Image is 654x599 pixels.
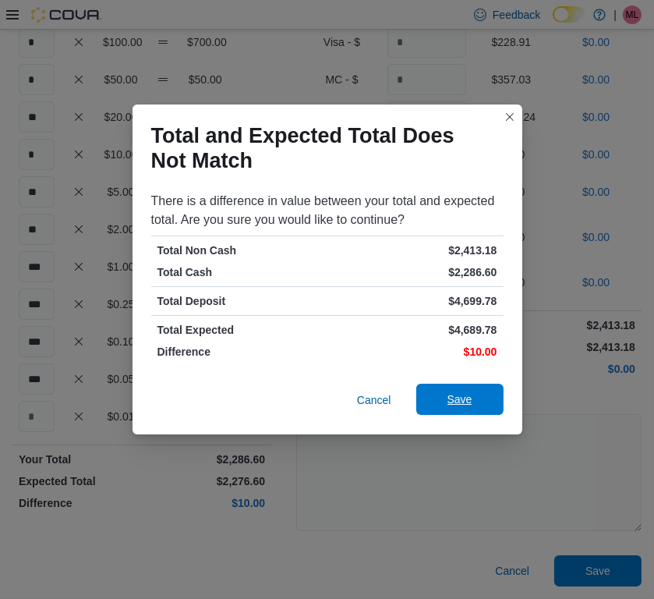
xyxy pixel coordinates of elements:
p: Total Non Cash [157,243,324,258]
span: Cancel [357,392,391,408]
button: Cancel [351,385,398,416]
button: Save [416,384,504,415]
button: Closes this modal window [500,108,519,126]
p: Total Deposit [157,293,324,309]
p: Total Expected [157,322,324,338]
p: $4,699.78 [331,293,497,309]
span: Save [447,392,472,407]
p: Total Cash [157,264,324,280]
p: $2,286.60 [331,264,497,280]
p: $4,689.78 [331,322,497,338]
h1: Total and Expected Total Does Not Match [151,123,491,173]
p: $10.00 [331,344,497,360]
p: Difference [157,344,324,360]
p: $2,413.18 [331,243,497,258]
div: There is a difference in value between your total and expected total. Are you sure you would like... [151,192,504,229]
